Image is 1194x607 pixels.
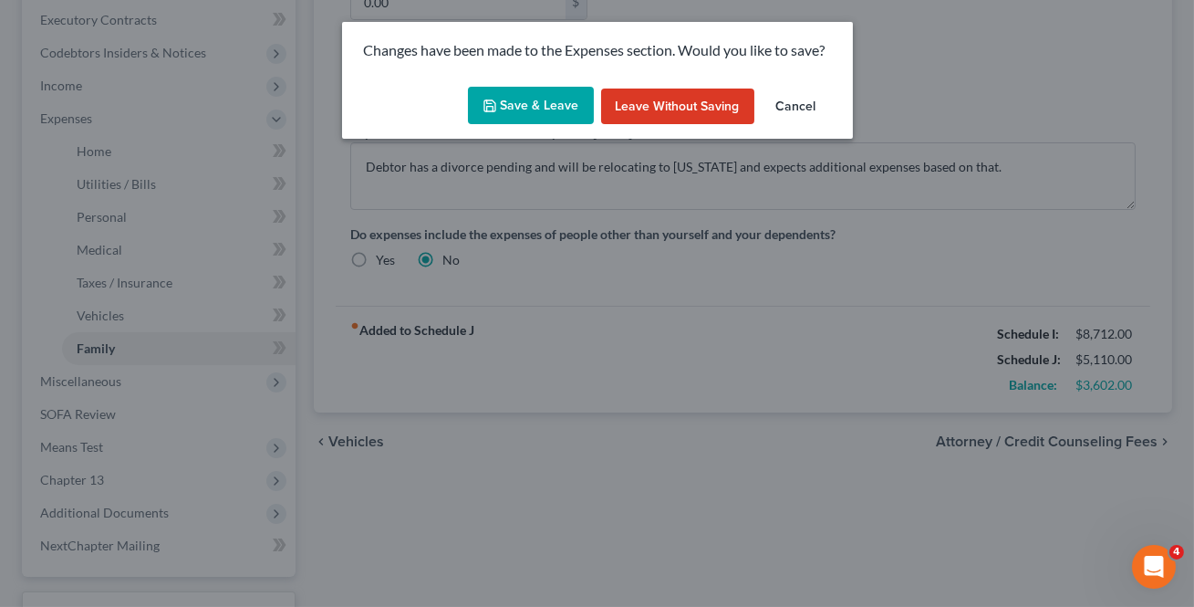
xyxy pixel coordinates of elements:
span: 4 [1169,545,1184,560]
iframe: Intercom live chat [1132,545,1176,589]
button: Cancel [762,89,831,125]
p: Changes have been made to the Expenses section. Would you like to save? [364,40,831,61]
button: Save & Leave [468,87,594,125]
button: Leave without Saving [601,89,754,125]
